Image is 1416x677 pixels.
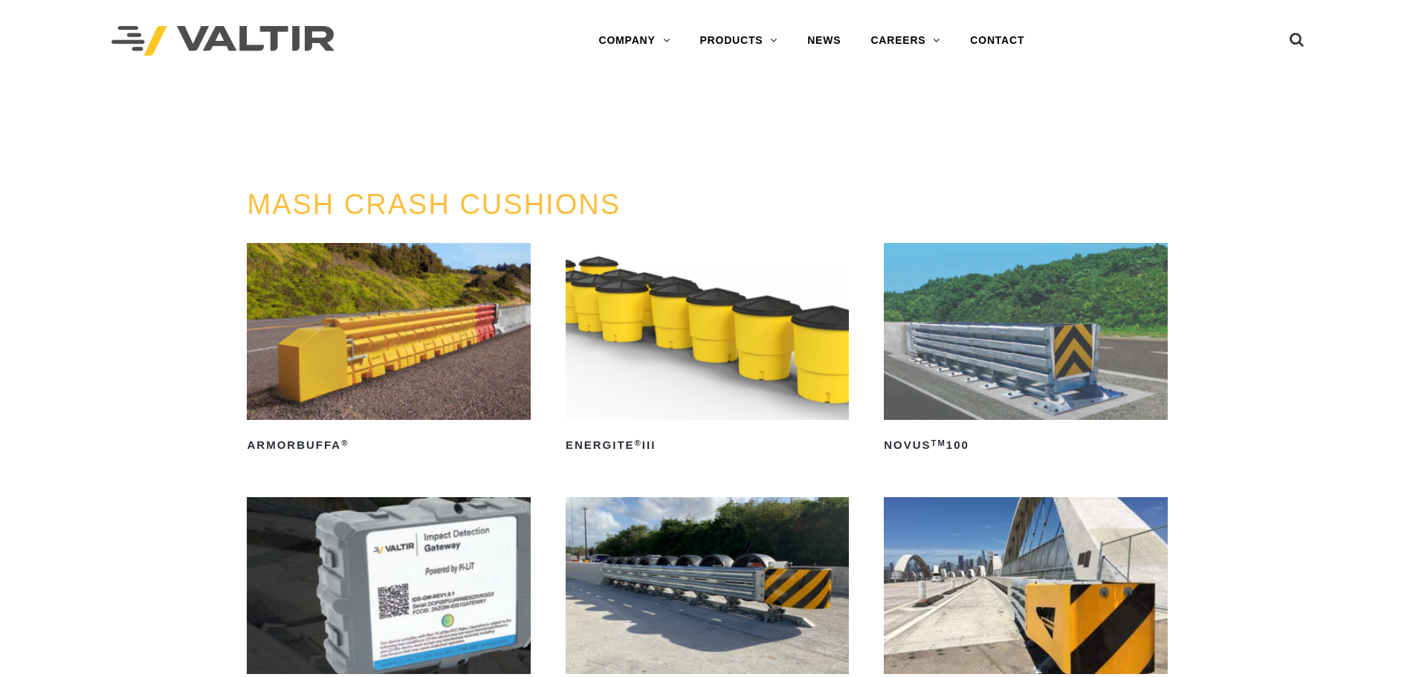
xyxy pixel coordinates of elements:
[247,433,530,457] h2: ArmorBuffa
[884,433,1167,457] h2: NOVUS 100
[247,243,530,457] a: ArmorBuffa®
[247,189,621,220] a: MASH CRASH CUSHIONS
[856,26,955,56] a: CAREERS
[685,26,792,56] a: PRODUCTS
[341,438,349,447] sup: ®
[884,243,1167,457] a: NOVUSTM100
[635,438,642,447] sup: ®
[792,26,856,56] a: NEWS
[931,438,946,447] sup: TM
[566,433,849,457] h2: ENERGITE III
[955,26,1039,56] a: CONTACT
[583,26,685,56] a: COMPANY
[111,26,334,56] img: Valtir
[566,243,849,457] a: ENERGITE®III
